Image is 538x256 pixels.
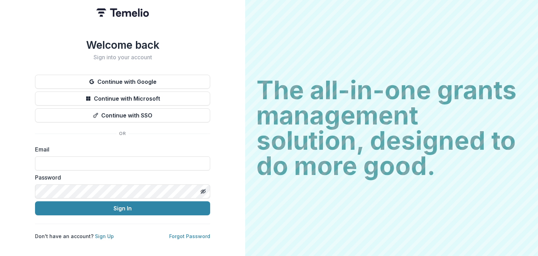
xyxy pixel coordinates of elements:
button: Continue with SSO [35,108,210,122]
button: Toggle password visibility [198,186,209,197]
label: Password [35,173,206,182]
h1: Welcome back [35,39,210,51]
a: Forgot Password [169,233,210,239]
button: Continue with Microsoft [35,92,210,106]
p: Don't have an account? [35,233,114,240]
h2: Sign into your account [35,54,210,61]
label: Email [35,145,206,154]
a: Sign Up [95,233,114,239]
button: Continue with Google [35,75,210,89]
button: Sign In [35,201,210,215]
img: Temelio [96,8,149,17]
